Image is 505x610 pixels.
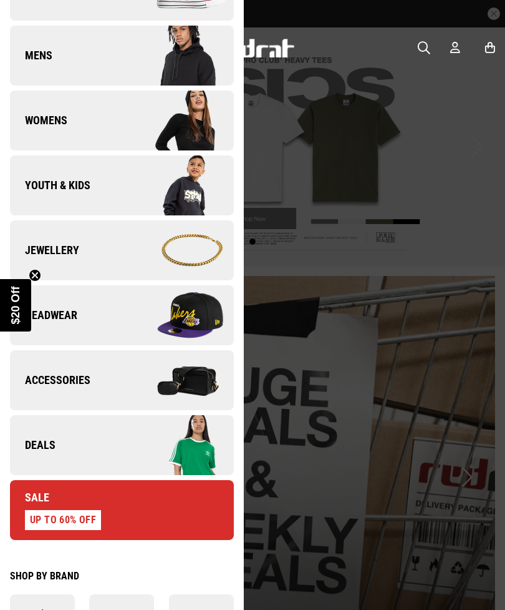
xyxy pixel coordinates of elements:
div: UP TO 60% OFF [25,510,101,530]
img: Company [122,284,233,347]
a: Headwear Company [10,285,234,345]
a: Jewellery Company [10,220,234,280]
a: Accessories Company [10,350,234,410]
img: Redrat logo [213,39,295,57]
a: Mens Company [10,26,234,86]
span: Accessories [10,373,90,388]
span: Jewellery [10,243,79,258]
a: Sale UP TO 60% OFF [10,480,234,540]
span: Headwear [10,308,77,323]
span: $20 Off [9,286,22,324]
img: Company [122,154,233,217]
span: Deals [10,438,55,453]
img: Company [122,24,233,87]
img: Company [122,349,233,411]
span: Womens [10,113,67,128]
a: Youth & Kids Company [10,155,234,215]
a: Womens Company [10,91,234,150]
span: Sale [10,490,49,505]
button: Close teaser [29,269,41,282]
span: Youth & Kids [10,178,90,193]
img: Company [122,414,233,476]
img: Company [122,89,233,152]
div: Shop by Brand [10,570,234,582]
a: Deals Company [10,415,234,475]
img: Company [122,219,233,282]
span: Mens [10,48,52,63]
button: Open LiveChat chat widget [10,5,47,42]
